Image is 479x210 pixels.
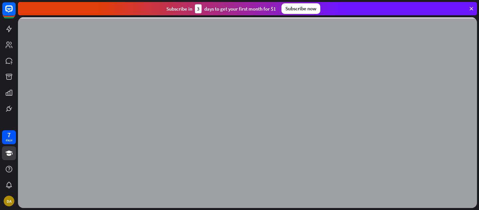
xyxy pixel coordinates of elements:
a: 7 days [2,130,16,144]
div: Subscribe in days to get your first month for $1 [166,4,276,13]
div: Subscribe now [281,3,320,14]
div: 7 [7,132,11,138]
div: days [6,138,12,143]
div: 3 [195,4,202,13]
div: DA [4,196,14,206]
